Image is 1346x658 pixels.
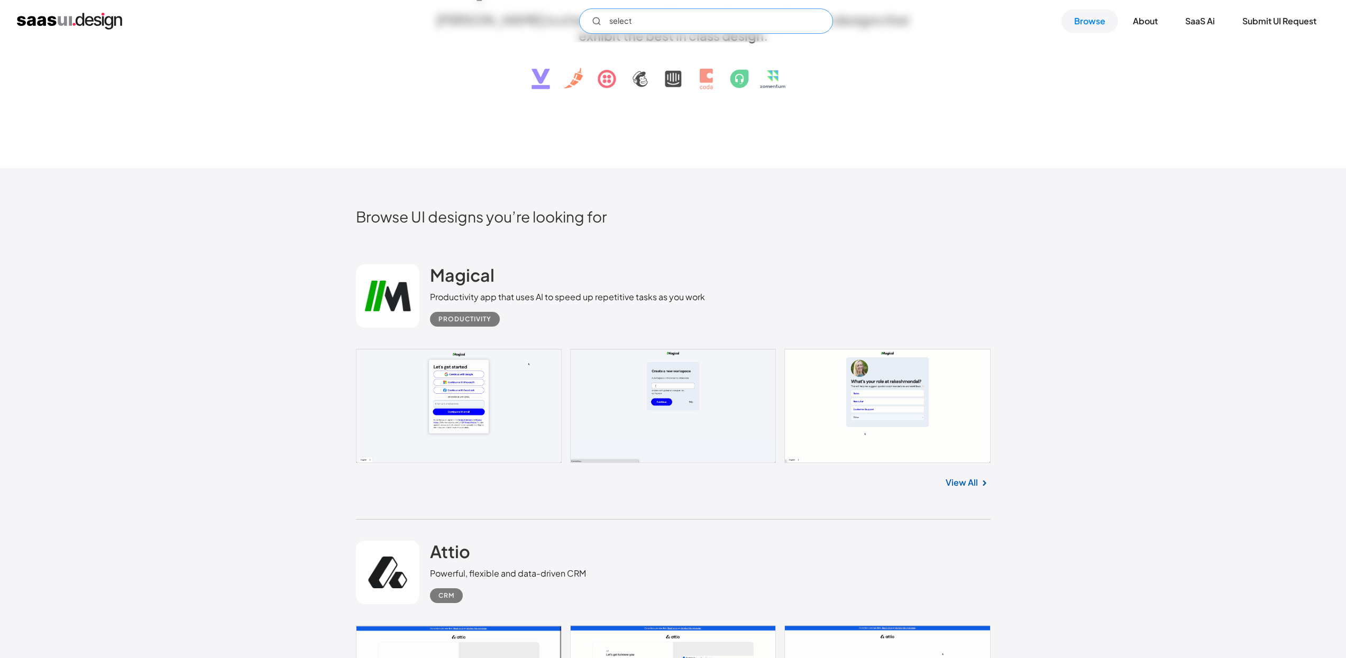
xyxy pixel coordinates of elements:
[430,264,495,285] h2: Magical
[430,541,470,562] h2: Attio
[946,476,978,489] a: View All
[579,8,833,34] form: Email Form
[430,291,705,303] div: Productivity app that uses AI to speed up repetitive tasks as you work
[438,313,491,326] div: Productivity
[17,13,122,30] a: home
[513,43,834,98] img: text, icon, saas logo
[356,207,991,226] h2: Browse UI designs you’re looking for
[430,541,470,567] a: Attio
[1061,10,1118,33] a: Browse
[1173,10,1228,33] a: SaaS Ai
[1120,10,1170,33] a: About
[579,8,833,34] input: Search UI designs you're looking for...
[1230,10,1329,33] a: Submit UI Request
[430,264,495,291] a: Magical
[430,567,586,580] div: Powerful, flexible and data-driven CRM
[438,589,454,602] div: CRM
